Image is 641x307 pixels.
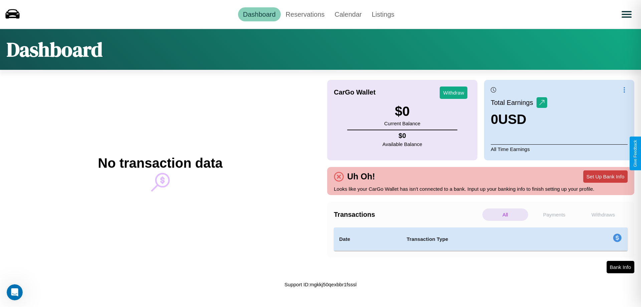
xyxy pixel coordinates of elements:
[334,211,481,218] h4: Transactions
[583,170,628,183] button: Set Up Bank Info
[491,97,537,109] p: Total Earnings
[334,89,376,96] h4: CarGo Wallet
[482,208,528,221] p: All
[7,284,23,300] iframe: Intercom live chat
[238,7,281,21] a: Dashboard
[617,5,636,24] button: Open menu
[440,87,467,99] button: Withdraw
[633,140,638,167] div: Give Feedback
[384,119,420,128] p: Current Balance
[367,7,399,21] a: Listings
[407,235,558,243] h4: Transaction Type
[330,7,367,21] a: Calendar
[281,7,330,21] a: Reservations
[98,156,222,171] h2: No transaction data
[383,132,422,140] h4: $ 0
[531,208,577,221] p: Payments
[334,227,628,251] table: simple table
[580,208,626,221] p: Withdraws
[491,112,547,127] h3: 0 USD
[339,235,396,243] h4: Date
[491,144,628,154] p: All Time Earnings
[383,140,422,149] p: Available Balance
[284,280,357,289] p: Support ID: mgkkj50qexbbr1fsssl
[344,172,378,181] h4: Uh Oh!
[384,104,420,119] h3: $ 0
[334,184,628,193] p: Looks like your CarGo Wallet has isn't connected to a bank. Input up your banking info to finish ...
[7,36,102,63] h1: Dashboard
[607,261,634,273] button: Bank Info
